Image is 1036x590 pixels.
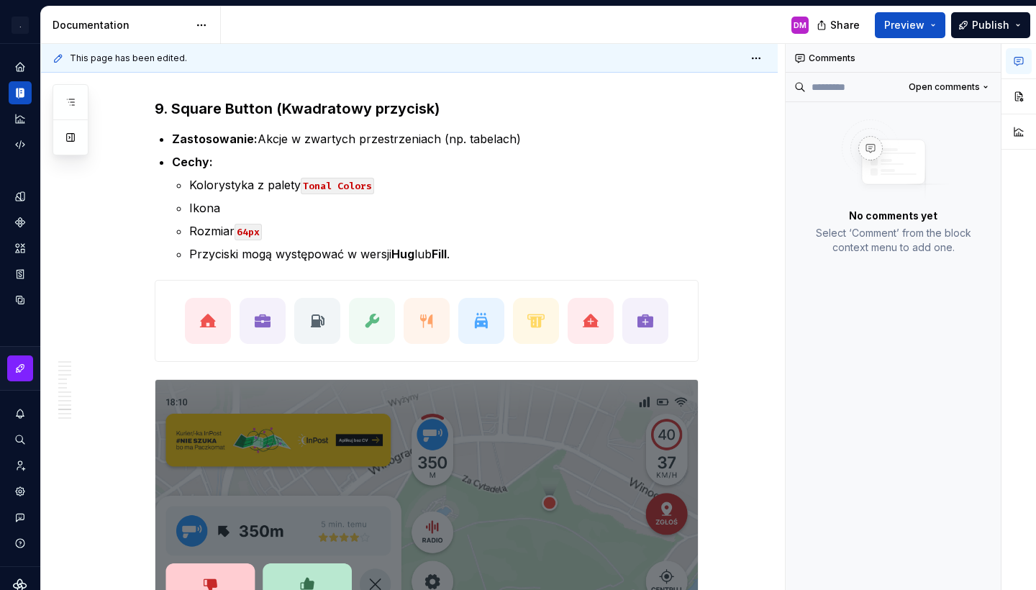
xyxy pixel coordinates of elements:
button: Preview [875,12,945,38]
a: Settings [9,480,32,503]
span: This page has been edited. [70,53,187,64]
p: No comments yet [849,209,937,223]
p: Select ‘Comment’ from the block context menu to add one. [803,226,983,255]
img: 05a2e525-3d3c-41ac-a90f-41f75fa56f39.png [168,281,686,361]
button: Notifications [9,402,32,425]
a: Invite team [9,454,32,477]
div: Comments [786,44,1001,73]
p: Rozmiar [189,222,699,240]
button: Contact support [9,506,32,529]
span: Open comments [909,81,980,93]
code: 64px [235,224,262,240]
a: Assets [9,237,32,260]
p: Przyciski mogą występować w wersji lub . [189,245,699,263]
a: Design tokens [9,185,32,208]
a: Components [9,211,32,234]
code: Tonal Colors [301,178,374,194]
a: Home [9,55,32,78]
a: Code automation [9,133,32,156]
div: . [12,17,29,34]
button: . [3,9,37,40]
a: Documentation [9,81,32,104]
strong: Fill [432,247,447,261]
span: Share [830,18,860,32]
a: Data sources [9,289,32,312]
button: Search ⌘K [9,428,32,451]
a: Analytics [9,107,32,130]
span: Publish [972,18,1009,32]
strong: 9. Square Button (Kwadratowy przycisk) [155,100,440,117]
button: Open comments [902,77,995,97]
div: Documentation [53,18,188,32]
p: Akcje w zwartych przestrzeniach (np. tabelach) [172,130,699,147]
strong: Zastosowanie: [172,132,258,146]
strong: Cechy: [172,155,213,169]
p: Ikona [189,199,699,217]
span: Preview [884,18,924,32]
a: Storybook stories [9,263,32,286]
p: Kolorystyka z palety [189,176,699,194]
div: DM [794,19,806,31]
button: Share [809,12,869,38]
strong: Hug [391,247,414,261]
button: Publish [951,12,1030,38]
